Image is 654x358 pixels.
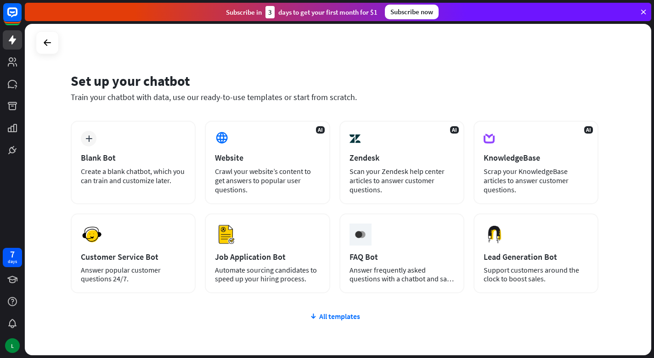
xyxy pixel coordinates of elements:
[385,5,439,19] div: Subscribe now
[5,338,20,353] div: L
[10,250,15,258] div: 7
[265,6,275,18] div: 3
[226,6,378,18] div: Subscribe in days to get your first month for $1
[8,258,17,265] div: days
[3,248,22,267] a: 7 days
